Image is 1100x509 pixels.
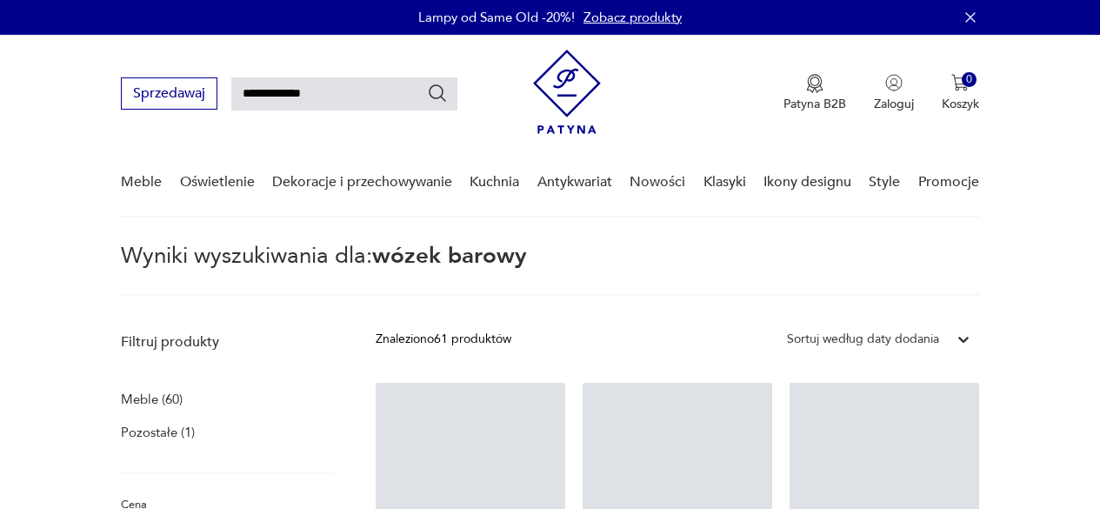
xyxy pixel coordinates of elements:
p: Filtruj produkty [121,332,334,352]
a: Oświetlenie [180,149,255,216]
img: Ikonka użytkownika [885,74,903,91]
img: Ikona koszyka [951,74,969,91]
p: Wyniki wyszukiwania dla: [121,245,979,296]
img: Patyna - sklep z meblami i dekoracjami vintage [533,50,601,134]
p: Lampy od Same Old -20%! [418,9,575,26]
a: Meble (60) [121,387,183,412]
button: Patyna B2B [783,74,846,112]
p: Koszyk [942,96,979,112]
span: wózek barowy [372,240,527,271]
a: Ikona medaluPatyna B2B [783,74,846,112]
a: Nowości [630,149,685,216]
a: Dekoracje i przechowywanie [272,149,452,216]
div: Sortuj według daty dodania [787,330,939,349]
a: Ikony designu [763,149,851,216]
button: 0Koszyk [942,74,979,112]
button: Zaloguj [874,74,914,112]
a: Sprzedawaj [121,89,217,101]
a: Zobacz produkty [583,9,682,26]
button: Szukaj [427,83,448,104]
img: Ikona medalu [806,74,823,93]
p: Patyna B2B [783,96,846,112]
a: Antykwariat [537,149,612,216]
a: Promocje [918,149,979,216]
p: Zaloguj [874,96,914,112]
button: Sprzedawaj [121,77,217,110]
a: Meble [121,149,162,216]
a: Pozostałe (1) [121,420,195,445]
div: Znaleziono 61 produktów [376,330,511,349]
a: Style [869,149,900,216]
a: Kuchnia [470,149,519,216]
a: Klasyki [703,149,746,216]
div: 0 [962,72,977,87]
